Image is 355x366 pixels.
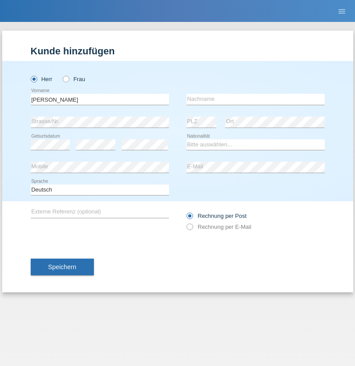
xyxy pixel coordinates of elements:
[31,46,325,57] h1: Kunde hinzufügen
[186,224,192,235] input: Rechnung per E-Mail
[31,76,53,82] label: Herr
[31,76,36,82] input: Herr
[63,76,85,82] label: Frau
[333,8,351,14] a: menu
[186,224,251,230] label: Rechnung per E-Mail
[186,213,192,224] input: Rechnung per Post
[31,259,94,275] button: Speichern
[63,76,68,82] input: Frau
[337,7,346,16] i: menu
[186,213,247,219] label: Rechnung per Post
[48,263,76,270] span: Speichern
